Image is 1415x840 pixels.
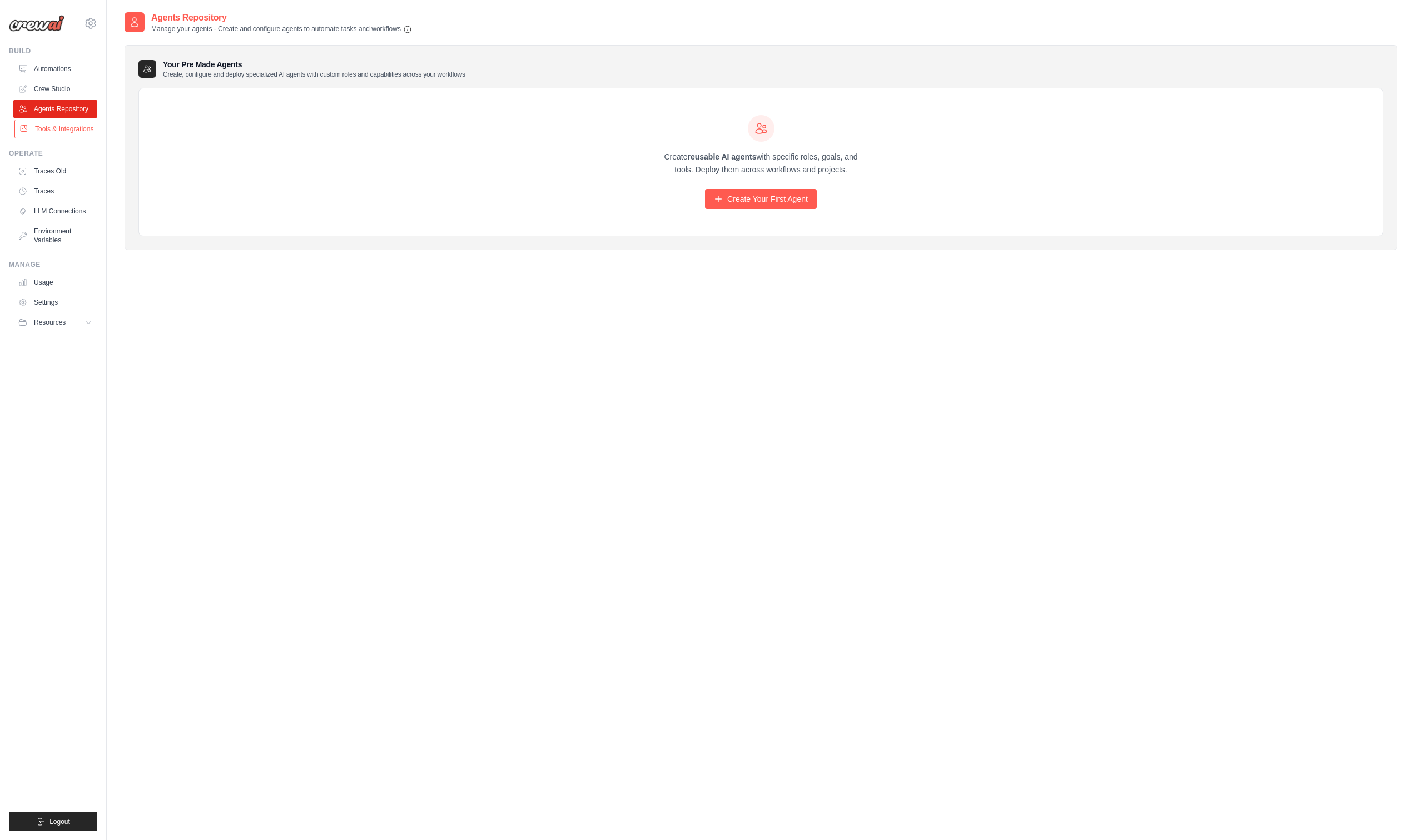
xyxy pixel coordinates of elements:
[163,59,465,79] h3: Your Pre Made Agents
[9,47,97,56] div: Build
[705,189,817,209] a: Create Your First Agent
[14,120,98,138] a: Tools & Integrations
[13,274,97,291] a: Usage
[9,260,97,269] div: Manage
[9,15,64,32] img: Logo
[654,151,868,176] p: Create with specific roles, goals, and tools. Deploy them across workflows and projects.
[49,817,70,826] span: Logout
[151,24,412,34] p: Manage your agents - Create and configure agents to automate tasks and workflows
[13,294,97,311] a: Settings
[163,70,465,79] p: Create, configure and deploy specialized AI agents with custom roles and capabilities across your...
[687,152,756,161] strong: reusable AI agents
[13,202,97,220] a: LLM Connections
[13,80,97,98] a: Crew Studio
[13,222,97,249] a: Environment Variables
[151,11,412,24] h2: Agents Repository
[13,162,97,180] a: Traces Old
[9,149,97,158] div: Operate
[9,812,97,831] button: Logout
[34,318,66,327] span: Resources
[13,100,97,118] a: Agents Repository
[13,314,97,331] button: Resources
[13,60,97,78] a: Automations
[13,182,97,200] a: Traces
